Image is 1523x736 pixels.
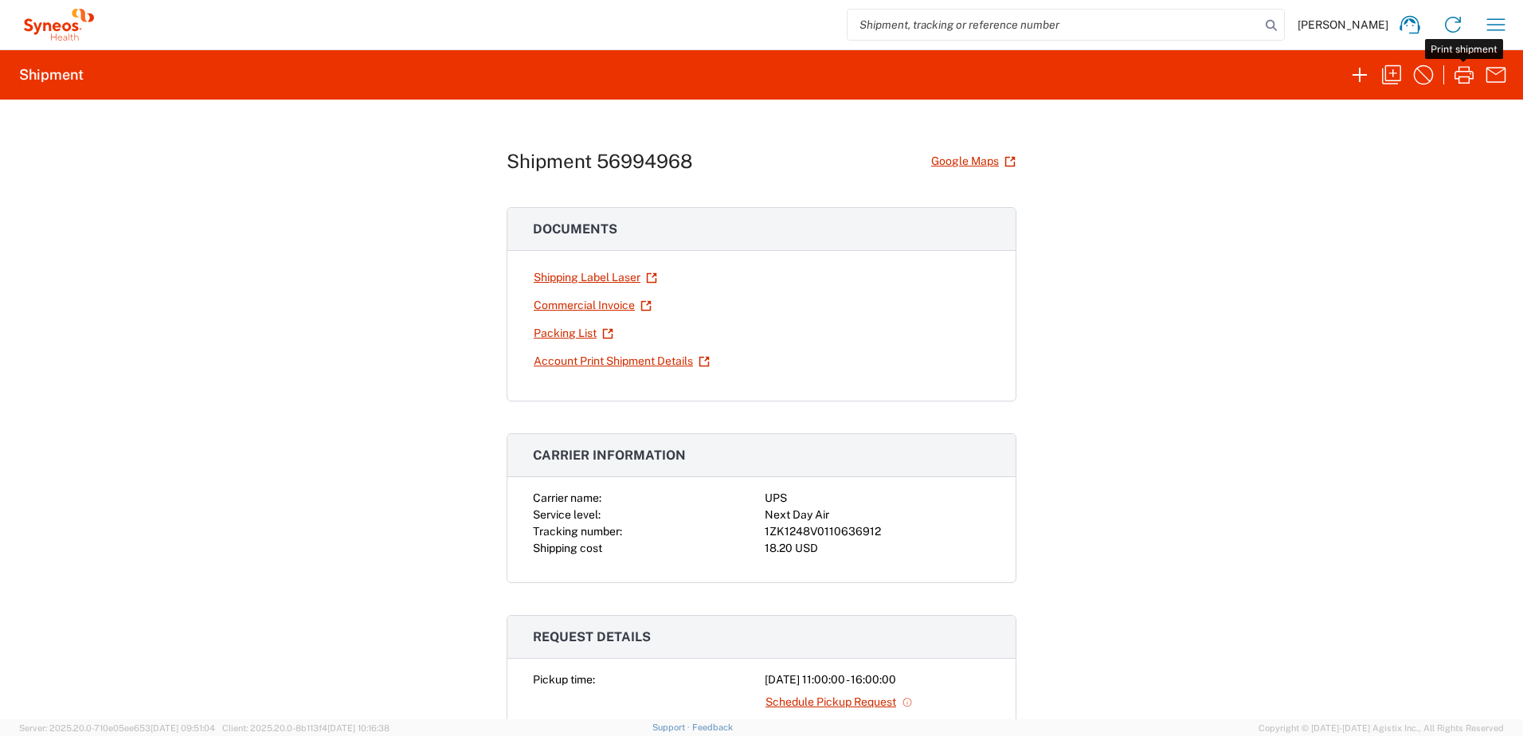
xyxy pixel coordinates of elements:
span: Tracking number: [533,525,622,538]
input: Shipment, tracking or reference number [848,10,1260,40]
h2: Shipment [19,65,84,84]
div: [DATE] 11:00:00 - 16:00:00 [765,671,990,688]
a: Commercial Invoice [533,292,652,319]
h1: Shipment 56994968 [507,150,693,173]
a: Schedule Pickup Request [765,688,914,716]
div: - [765,716,990,733]
span: Copyright © [DATE]-[DATE] Agistix Inc., All Rights Reserved [1259,721,1504,735]
div: UPS [765,490,990,507]
span: Delivery time: [533,718,601,730]
span: Request details [533,629,651,644]
a: Packing List [533,319,614,347]
a: Shipping Label Laser [533,264,658,292]
span: Server: 2025.20.0-710e05ee653 [19,723,215,733]
span: Documents [533,221,617,237]
span: Shipping cost [533,542,602,554]
span: Carrier information [533,448,686,463]
div: 18.20 USD [765,540,990,557]
span: Carrier name: [533,491,601,504]
span: Client: 2025.20.0-8b113f4 [222,723,390,733]
span: Pickup time: [533,673,595,686]
span: [DATE] 10:16:38 [327,723,390,733]
span: [DATE] 09:51:04 [151,723,215,733]
div: Next Day Air [765,507,990,523]
div: 1ZK1248V0110636912 [765,523,990,540]
span: Service level: [533,508,601,521]
a: Support [652,722,692,732]
a: Account Print Shipment Details [533,347,711,375]
a: Feedback [692,722,733,732]
a: Google Maps [930,147,1016,175]
span: [PERSON_NAME] [1298,18,1388,32]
